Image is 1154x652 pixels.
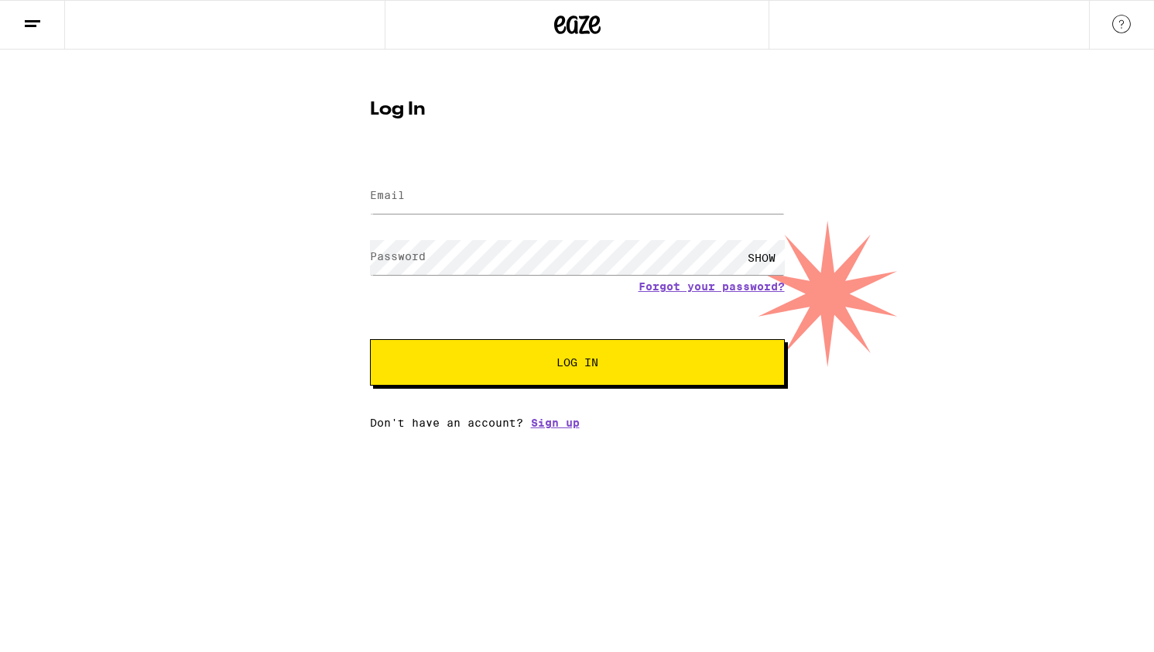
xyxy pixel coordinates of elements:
[738,240,785,275] div: SHOW
[370,101,785,119] h1: Log In
[370,417,785,429] div: Don't have an account?
[531,417,580,429] a: Sign up
[370,339,785,386] button: Log In
[556,357,598,368] span: Log In
[639,280,785,293] a: Forgot your password?
[370,179,785,214] input: Email
[370,250,426,263] label: Password
[370,189,405,201] label: Email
